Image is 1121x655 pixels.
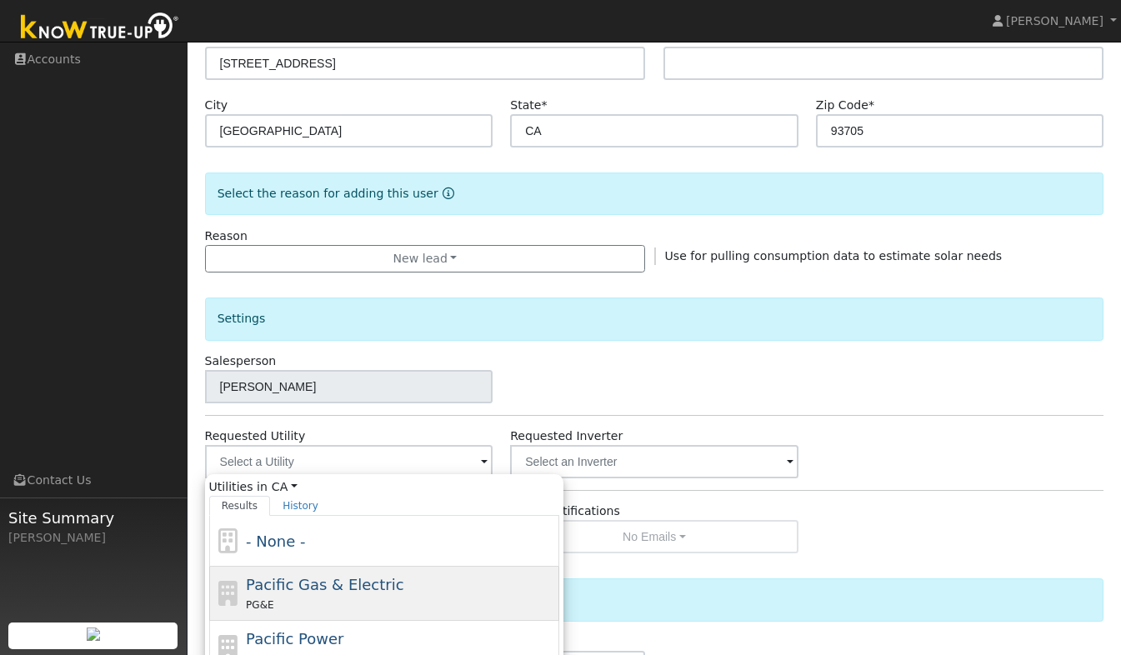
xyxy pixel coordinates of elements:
[13,9,188,47] img: Know True-Up
[205,172,1104,215] div: Select the reason for adding this user
[205,97,228,114] label: City
[868,98,874,112] span: Required
[438,187,454,200] a: Reason for new user
[510,427,623,445] label: Requested Inverter
[246,576,403,593] span: Pacific Gas & Electric
[205,227,248,245] label: Reason
[205,245,646,273] button: New lead
[205,578,1104,621] div: Actions
[665,249,1003,262] span: Use for pulling consumption data to estimate solar needs
[246,630,343,647] span: Pacific Power
[205,297,1104,340] div: Settings
[816,97,874,114] label: Zip Code
[510,502,620,520] label: Email Notifications
[87,627,100,641] img: retrieve
[8,529,178,547] div: [PERSON_NAME]
[270,496,331,516] a: History
[205,370,493,403] input: Select a User
[205,352,277,370] label: Salesperson
[510,445,798,478] input: Select an Inverter
[205,445,493,478] input: Select a Utility
[510,97,547,114] label: State
[209,478,559,496] span: Utilities in
[1006,14,1103,27] span: [PERSON_NAME]
[272,478,298,496] a: CA
[205,427,306,445] label: Requested Utility
[246,532,305,550] span: - None -
[209,496,271,516] a: Results
[246,599,273,611] span: PG&E
[8,507,178,529] span: Site Summary
[541,98,547,112] span: Required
